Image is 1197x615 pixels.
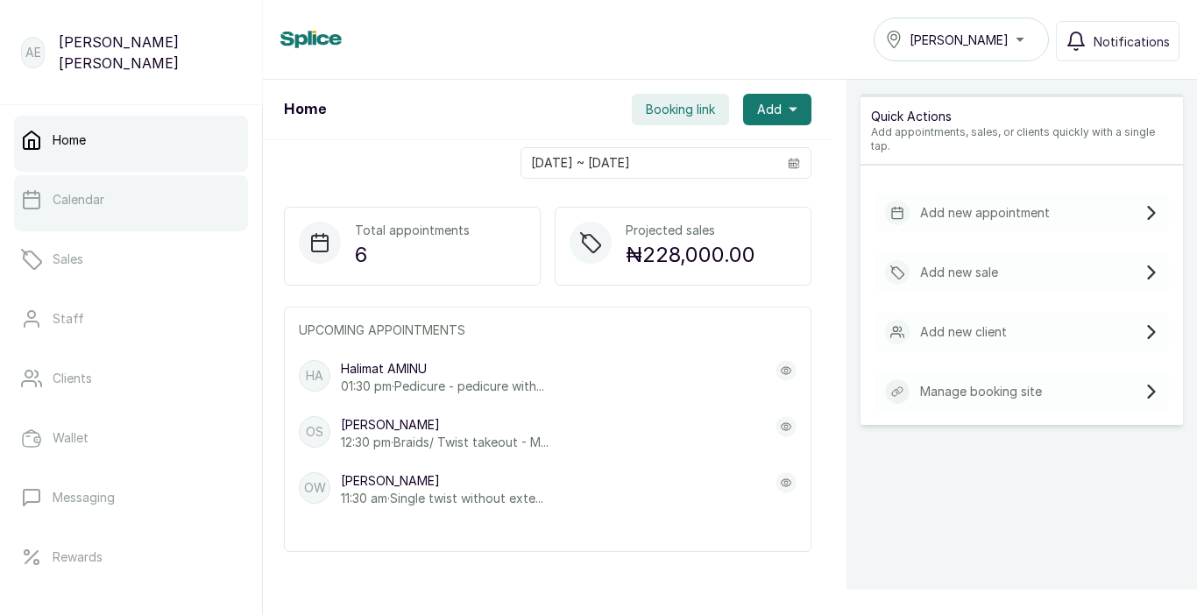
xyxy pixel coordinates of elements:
[757,101,782,118] span: Add
[788,157,800,169] svg: calendar
[25,44,41,61] p: AE
[53,191,104,209] p: Calendar
[299,322,797,339] p: UPCOMING APPOINTMENTS
[14,175,248,224] a: Calendar
[341,360,544,378] p: Halimat AMINU
[355,222,470,239] p: Total appointments
[646,101,715,118] span: Booking link
[53,429,89,447] p: Wallet
[306,423,323,441] p: OS
[14,533,248,582] a: Rewards
[632,94,729,125] button: Booking link
[14,354,248,403] a: Clients
[14,473,248,522] a: Messaging
[14,116,248,165] a: Home
[355,239,470,271] p: 6
[304,479,326,497] p: OW
[920,204,1050,222] p: Add new appointment
[920,323,1007,341] p: Add new client
[14,414,248,463] a: Wallet
[53,131,86,149] p: Home
[521,148,777,178] input: Select date
[341,490,543,507] p: 11:30 am · Single twist without exte...
[14,294,248,343] a: Staff
[871,108,1172,125] p: Quick Actions
[341,472,543,490] p: [PERSON_NAME]
[1094,32,1170,51] span: Notifications
[341,416,549,434] p: [PERSON_NAME]
[53,370,92,387] p: Clients
[59,32,241,74] p: [PERSON_NAME] [PERSON_NAME]
[874,18,1049,61] button: [PERSON_NAME]
[910,31,1009,49] span: [PERSON_NAME]
[284,99,326,120] h1: Home
[626,222,755,239] p: Projected sales
[920,264,998,281] p: Add new sale
[341,434,549,451] p: 12:30 pm · Braids/ Twist takeout - M...
[53,251,83,268] p: Sales
[626,239,755,271] p: ₦228,000.00
[53,489,115,506] p: Messaging
[920,383,1042,400] p: Manage booking site
[871,125,1172,153] p: Add appointments, sales, or clients quickly with a single tap.
[341,378,544,395] p: 01:30 pm · Pedicure - pedicure with...
[14,235,248,284] a: Sales
[53,310,84,328] p: Staff
[743,94,811,125] button: Add
[306,367,323,385] p: HA
[53,548,103,566] p: Rewards
[1056,21,1179,61] button: Notifications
